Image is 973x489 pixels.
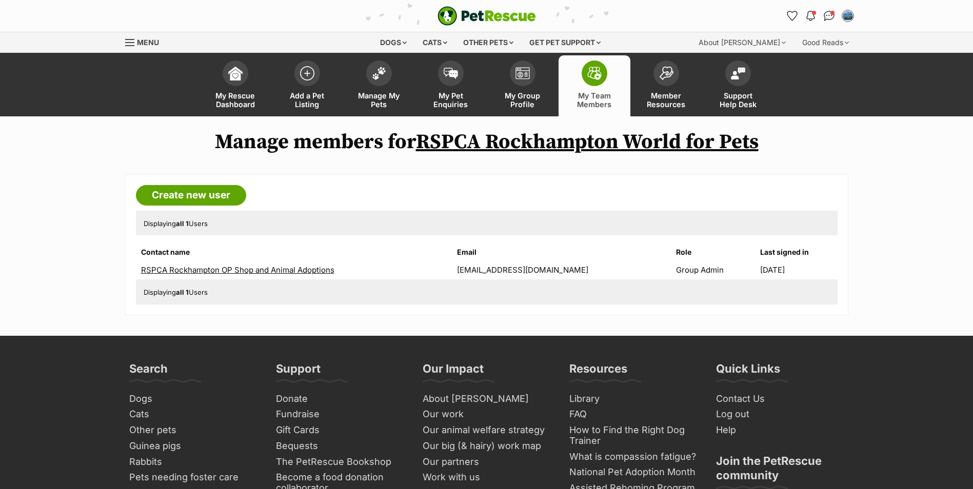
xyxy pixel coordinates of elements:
img: manage-my-pets-icon-02211641906a0b7f246fdf0571729dbe1e7629f14944591b6c1af311fb30b64b.svg [372,67,386,80]
span: Manage My Pets [356,91,402,109]
h3: Support [276,361,321,382]
a: Fundraise [272,406,408,422]
img: add-pet-listing-icon-0afa8454b4691262ce3f59096e99ab1cd57d4a30225e0717b998d2c9b9846f56.svg [300,66,314,80]
img: help-desk-icon-fdf02630f3aa405de69fd3d07c3f3aa587a6932b1a1747fa1d2bba05be0121f9.svg [731,67,745,79]
span: My Pet Enquiries [428,91,474,109]
a: Member Resources [630,55,702,116]
a: Help [712,422,848,438]
div: About [PERSON_NAME] [691,32,793,53]
td: Group Admin [672,261,759,278]
img: group-profile-icon-3fa3cf56718a62981997c0bc7e787c4b2cf8bcc04b72c1350f741eb67cf2f40e.svg [515,67,530,79]
a: My Rescue Dashboard [200,55,271,116]
a: About [PERSON_NAME] [419,391,555,407]
a: RSPCA Rockhampton World for Pets [416,129,759,155]
a: Work with us [419,470,555,485]
img: dashboard-icon-eb2f2d2d3e046f16d808141f083e7271f6b2e854fb5c12c21221c1fb7104beca.svg [228,66,243,80]
ul: Account quick links [784,8,856,24]
a: Our work [419,406,555,422]
a: Donate [272,391,408,407]
th: Email [453,244,671,260]
span: Add a Pet Listing [284,91,330,109]
a: Manage My Pets [343,55,415,116]
span: My Team Members [571,91,618,109]
h3: Join the PetRescue community [716,454,844,488]
h3: Resources [569,361,627,382]
th: Role [672,244,759,260]
button: My account [840,8,856,24]
a: Menu [125,32,166,51]
div: Dogs [373,32,414,53]
a: Add a Pet Listing [271,55,343,116]
a: What is compassion fatigue? [565,449,702,465]
a: Our animal welfare strategy [419,422,555,438]
img: logo-e224e6f780fb5917bec1dbf3a21bbac754714ae5b6737aabdf751b685950b380.svg [438,6,536,26]
a: RSPCA Rockhampton OP Shop and Animal Adoptions [141,265,334,275]
span: Menu [137,38,159,47]
strong: all 1 [176,219,189,228]
a: The PetRescue Bookshop [272,454,408,470]
td: [DATE] [760,261,836,278]
a: Guinea pigs [125,438,262,454]
div: Get pet support [522,32,608,53]
span: Displaying Users [144,219,208,228]
a: Favourites [784,8,801,24]
a: PetRescue [438,6,536,26]
a: My Group Profile [487,55,559,116]
a: Gift Cards [272,422,408,438]
a: Bequests [272,438,408,454]
strong: all 1 [176,288,189,296]
a: Log out [712,406,848,422]
img: team-members-icon-5396bd8760b3fe7c0b43da4ab00e1e3bb1a5d9ba89233759b79545d2d3fc5d0d.svg [587,67,602,80]
img: member-resources-icon-8e73f808a243e03378d46382f2149f9095a855e16c252ad45f914b54edf8863c.svg [659,66,673,80]
div: Good Reads [795,32,856,53]
span: My Group Profile [500,91,546,109]
a: Conversations [821,8,838,24]
a: Rabbits [125,454,262,470]
a: National Pet Adoption Month [565,464,702,480]
a: My Team Members [559,55,630,116]
span: Displaying Users [144,288,208,296]
td: [EMAIL_ADDRESS][DOMAIN_NAME] [453,261,671,278]
a: Dogs [125,391,262,407]
a: Our partners [419,454,555,470]
a: My Pet Enquiries [415,55,487,116]
a: How to Find the Right Dog Trainer [565,422,702,449]
a: Other pets [125,422,262,438]
a: Support Help Desk [702,55,774,116]
a: Contact Us [712,391,848,407]
a: Cats [125,406,262,422]
a: Pets needing foster care [125,470,262,485]
button: Notifications [803,8,819,24]
span: My Rescue Dashboard [212,91,259,109]
th: Last signed in [760,244,836,260]
a: FAQ [565,406,702,422]
span: Member Resources [643,91,689,109]
div: Cats [415,32,454,53]
img: RSPCA Rockhampton OP Shop and Animal Adoptions profile pic [843,11,853,21]
img: pet-enquiries-icon-7e3ad2cf08bfb03b45e93fb7055b45f3efa6380592205ae92323e6603595dc1f.svg [444,68,458,79]
h3: Quick Links [716,361,780,382]
a: Our big (& hairy) work map [419,438,555,454]
a: Library [565,391,702,407]
span: Support Help Desk [715,91,761,109]
h3: Search [129,361,168,382]
a: Create new user [136,185,246,206]
th: Contact name [137,244,452,260]
div: Other pets [456,32,521,53]
img: chat-41dd97257d64d25036548639549fe6c8038ab92f7586957e7f3b1b290dea8141.svg [824,11,835,21]
img: notifications-46538b983faf8c2785f20acdc204bb7945ddae34d4c08c2a6579f10ce5e182be.svg [806,11,815,21]
h3: Our Impact [423,361,484,382]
